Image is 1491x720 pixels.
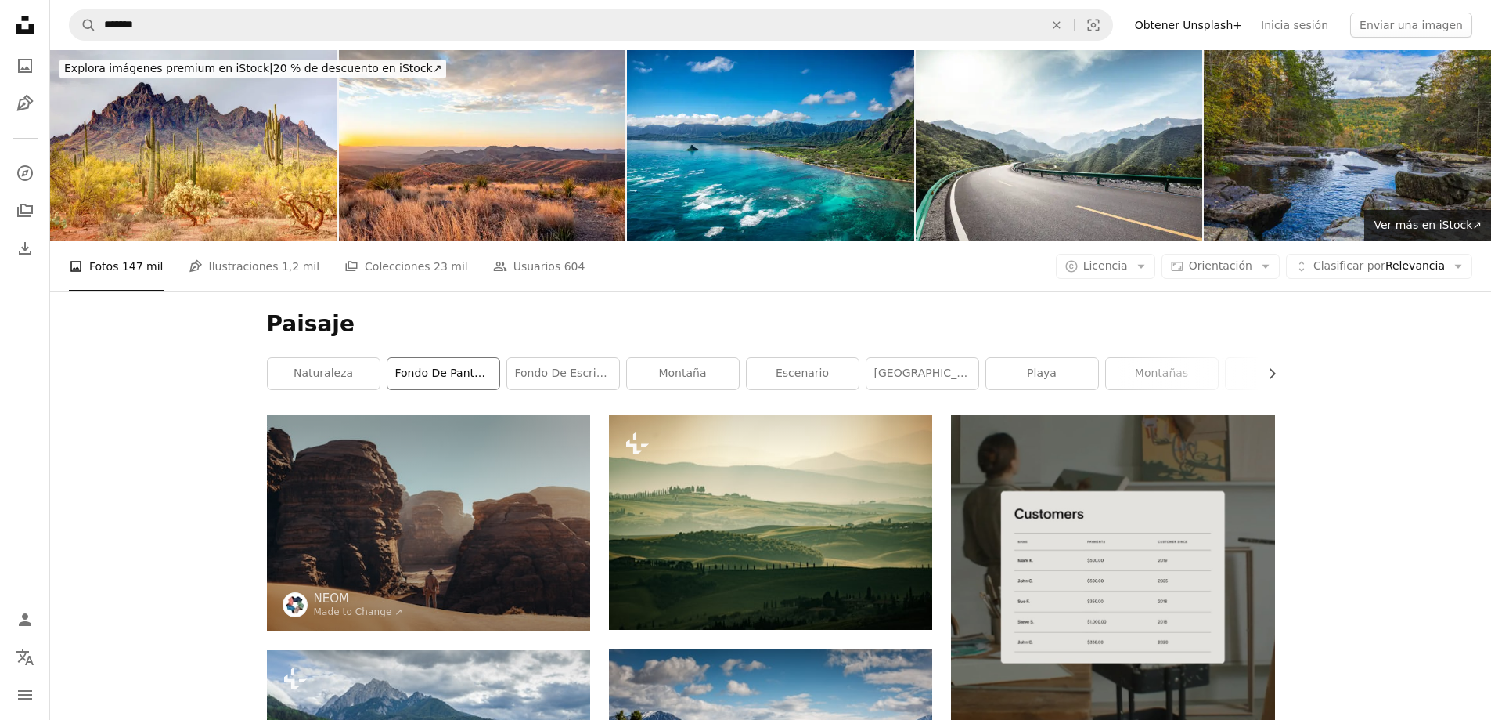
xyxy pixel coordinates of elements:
a: Inicia sesión [1252,13,1338,38]
span: Licencia [1083,259,1128,272]
a: escenario [747,358,859,389]
button: Idioma [9,642,41,673]
span: 20 % de descuento en iStock ↗ [64,62,441,74]
button: Enviar una imagen [1350,13,1472,38]
span: Relevancia [1313,259,1445,274]
a: montaña [627,358,739,389]
a: Made to Change ↗ [314,606,403,617]
button: Buscar en Unsplash [70,10,96,40]
span: 23 mil [434,258,468,275]
span: Explora imágenes premium en iStock | [64,62,273,74]
a: bosque [1226,358,1338,389]
a: naturaleza [268,358,380,389]
img: Ve al perfil de NEOM [283,592,308,617]
button: Licencia [1056,254,1155,279]
a: [GEOGRAPHIC_DATA] [866,358,978,389]
a: Obtener Unsplash+ [1125,13,1252,38]
button: Orientación [1161,254,1280,279]
a: NEOM [314,591,403,606]
a: Historial de descargas [9,233,41,264]
a: Ver más en iStock↗ [1364,210,1491,241]
a: Ilustraciones [9,88,41,119]
a: Fondo de pantalla de 8k [387,358,499,389]
img: Una vista de colinas onduladas con árboles en primer plano [609,415,932,630]
img: Mountains and roads [916,50,1203,241]
img: Hawaii Aerial Seascape [627,50,914,241]
span: Ver más en iStock ↗ [1374,219,1482,231]
h1: Paisaje [267,310,1275,338]
button: Clasificar porRelevancia [1286,254,1472,279]
a: Explorar [9,157,41,189]
a: playa [986,358,1098,389]
img: Escena otoñal desde la cima de las cataratas de Glendale [1204,50,1491,241]
a: Inicio — Unsplash [9,9,41,44]
a: Usuarios 604 [493,241,585,291]
button: Búsqueda visual [1075,10,1112,40]
img: Monumento Nacional del Bosque de Ironwood [50,50,337,241]
a: Iniciar sesión / Registrarse [9,604,41,635]
a: Una vista de colinas onduladas con árboles en primer plano [609,516,932,530]
a: Fondo de escritorio [507,358,619,389]
span: 1,2 mil [282,258,319,275]
a: Un hombre parado en medio de un desierto [267,516,590,530]
a: montañas [1106,358,1218,389]
a: Fotos [9,50,41,81]
button: Borrar [1039,10,1074,40]
span: 604 [564,258,585,275]
a: Explora imágenes premium en iStock|20 % de descuento en iStock↗ [50,50,456,88]
button: desplazar lista a la derecha [1258,358,1275,389]
a: Colecciones 23 mil [344,241,468,291]
a: Ilustraciones 1,2 mil [189,241,320,291]
img: Dramatic golden sky sunset clouds over the grass fields and desert of Big Bend National Park Texas [339,50,626,241]
button: Menú [9,679,41,711]
img: Un hombre parado en medio de un desierto [267,415,590,631]
span: Clasificar por [1313,259,1385,272]
form: Encuentra imágenes en todo el sitio [69,9,1113,41]
a: Colecciones [9,195,41,226]
span: Orientación [1189,259,1252,272]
